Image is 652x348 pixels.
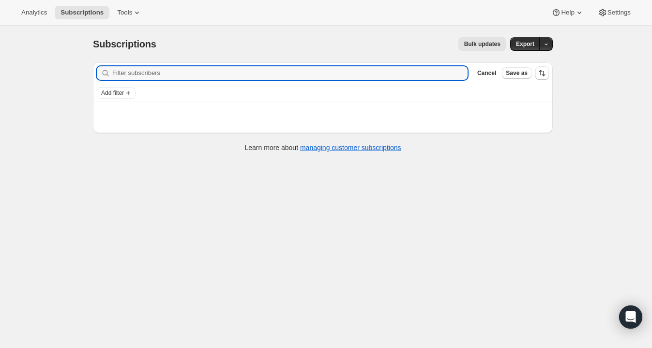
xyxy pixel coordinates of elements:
[245,143,401,152] p: Learn more about
[15,6,53,19] button: Analytics
[55,6,109,19] button: Subscriptions
[546,6,590,19] button: Help
[592,6,637,19] button: Settings
[93,39,156,49] span: Subscriptions
[464,40,500,48] span: Bulk updates
[111,6,148,19] button: Tools
[477,69,496,77] span: Cancel
[510,37,540,51] button: Export
[561,9,574,16] span: Help
[61,9,104,16] span: Subscriptions
[516,40,534,48] span: Export
[473,67,500,79] button: Cancel
[506,69,528,77] span: Save as
[502,67,531,79] button: Save as
[458,37,506,51] button: Bulk updates
[619,305,642,329] div: Open Intercom Messenger
[117,9,132,16] span: Tools
[607,9,631,16] span: Settings
[101,89,124,97] span: Add filter
[300,144,401,151] a: managing customer subscriptions
[97,87,136,99] button: Add filter
[21,9,47,16] span: Analytics
[535,66,549,80] button: Sort the results
[112,66,468,80] input: Filter subscribers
